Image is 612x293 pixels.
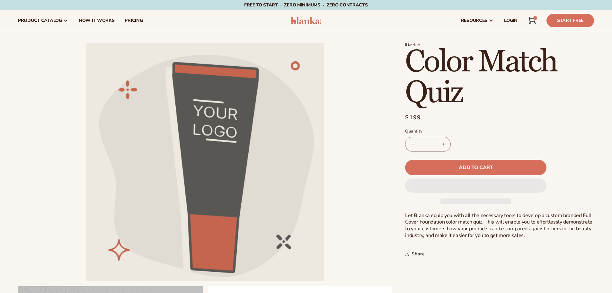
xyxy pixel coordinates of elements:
span: resources [461,18,487,23]
span: Free to start · ZERO minimums · ZERO contracts [244,2,368,8]
a: LOGIN [499,10,523,31]
a: pricing [120,10,148,31]
span: Let Blanka equip you with all the necessary tools to develop a custom branded Full Cover Foundati... [405,212,592,239]
span: product catalog [18,18,62,23]
p: Blanka [405,43,594,47]
h1: Color Match Quiz [405,47,594,108]
span: pricing [125,18,143,23]
button: Add to cart [405,160,546,175]
span: How It Works [79,18,115,23]
summary: Share [405,247,425,261]
a: resources [456,10,499,31]
a: Start Free [546,14,594,27]
a: product catalog [13,10,74,31]
span: Add to cart [459,165,493,170]
label: Quantity [405,128,546,135]
span: LOGIN [504,18,518,23]
a: How It Works [74,10,120,31]
img: logo [291,17,321,24]
span: $199 [405,113,421,122]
